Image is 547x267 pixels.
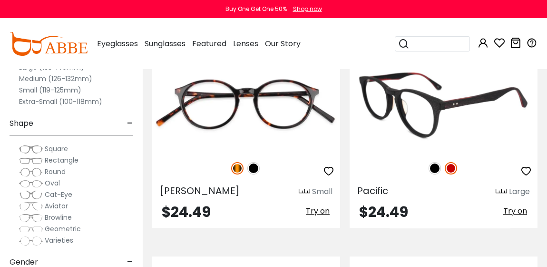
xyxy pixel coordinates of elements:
[293,5,322,13] div: Shop now
[19,96,102,107] label: Extra-Small (100-118mm)
[19,236,43,246] img: Varieties.png
[45,155,78,165] span: Rectangle
[19,73,92,84] label: Medium (126-132mm)
[233,38,258,49] span: Lenses
[265,38,301,49] span: Our Story
[160,184,240,197] span: [PERSON_NAME]
[350,57,537,152] img: Black Pacific - TR ,Universal Bridge Fit
[45,224,81,234] span: Geometric
[162,202,211,222] span: $24.49
[306,205,330,216] span: Try on
[152,57,340,152] img: Tortoise Esteban - TR ,Universal Bridge Fit
[45,144,68,154] span: Square
[97,38,138,49] span: Eyeglasses
[503,205,527,216] span: Try on
[19,144,43,154] img: Square.png
[359,202,408,222] span: $24.49
[19,156,43,165] img: Rectangle.png
[303,205,332,217] button: Try on
[247,162,260,175] img: Black
[45,201,68,211] span: Aviator
[19,190,43,200] img: Cat-Eye.png
[429,162,441,175] img: Black
[45,213,72,222] span: Browline
[10,112,33,135] span: Shape
[19,84,81,96] label: Small (119-125mm)
[231,162,244,175] img: Tortoise
[19,167,43,177] img: Round.png
[19,179,43,188] img: Oval.png
[45,190,72,199] span: Cat-Eye
[19,202,43,211] img: Aviator.png
[192,38,226,49] span: Featured
[45,178,60,188] span: Oval
[299,188,310,195] img: size ruler
[19,213,43,223] img: Browline.png
[19,225,43,234] img: Geometric.png
[45,236,73,245] span: Varieties
[496,188,507,195] img: size ruler
[357,184,388,197] span: Pacific
[312,186,332,197] div: Small
[500,205,530,217] button: Try on
[509,186,530,197] div: Large
[10,32,88,56] img: abbeglasses.com
[225,5,287,13] div: Buy One Get One 50%
[445,162,457,175] img: Red
[145,38,186,49] span: Sunglasses
[288,5,322,13] a: Shop now
[127,112,133,135] span: -
[45,167,66,176] span: Round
